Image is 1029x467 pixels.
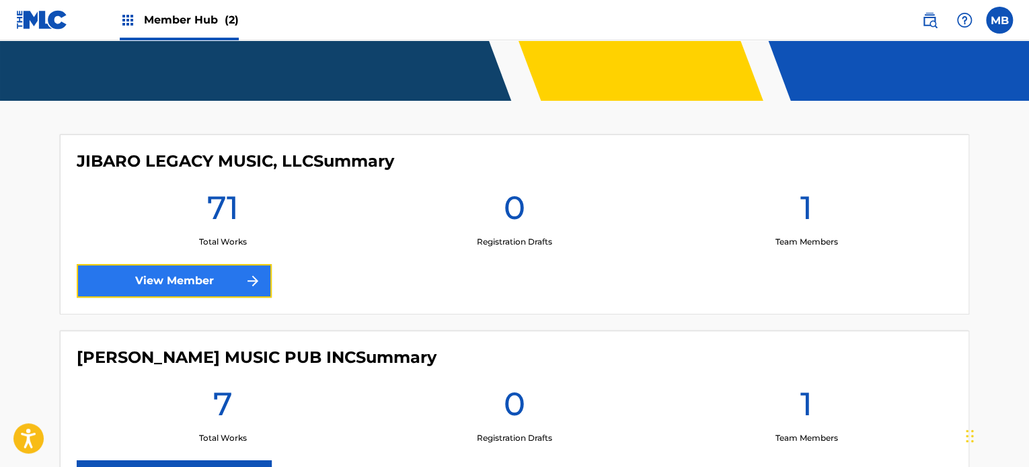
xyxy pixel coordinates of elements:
[962,402,1029,467] iframe: Chat Widget
[77,151,394,171] h4: JIBARO LEGACY MUSIC, LLC
[225,13,239,26] span: (2)
[77,264,272,298] a: View Member
[951,7,978,34] div: Help
[504,384,525,432] h1: 0
[144,12,239,28] span: Member Hub
[198,236,246,248] p: Total Works
[916,7,943,34] a: Public Search
[966,416,974,456] div: Drag
[956,12,973,28] img: help
[213,384,232,432] h1: 7
[477,432,552,444] p: Registration Drafts
[198,432,246,444] p: Total Works
[77,347,436,368] h4: RAPHY LEAVITT MUSIC PUB INC
[921,12,938,28] img: search
[120,12,136,28] img: Top Rightsholders
[16,10,68,30] img: MLC Logo
[245,273,261,289] img: f7272a7cc735f4ea7f67.svg
[206,187,238,236] h1: 71
[986,7,1013,34] div: User Menu
[775,432,837,444] p: Team Members
[775,236,837,248] p: Team Members
[800,187,812,236] h1: 1
[477,236,552,248] p: Registration Drafts
[504,187,525,236] h1: 0
[800,384,812,432] h1: 1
